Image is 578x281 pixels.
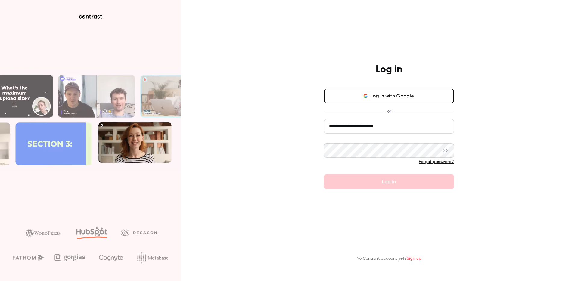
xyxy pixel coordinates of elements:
[407,256,421,261] a: Sign up
[356,255,421,262] p: No Contrast account yet?
[324,89,454,103] button: Log in with Google
[384,108,394,114] span: or
[121,229,157,236] img: decagon
[376,63,402,76] h4: Log in
[419,160,454,164] a: Forgot password?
